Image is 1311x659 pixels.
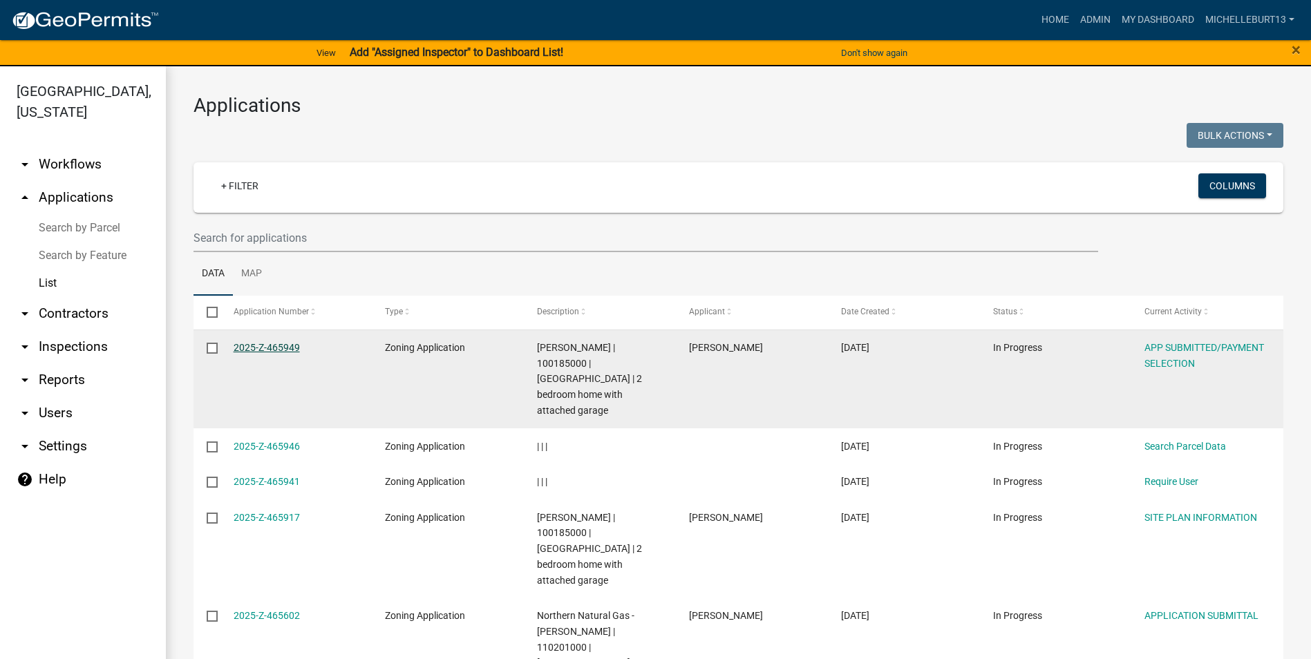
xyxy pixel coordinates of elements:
[841,476,869,487] span: 08/19/2025
[385,610,465,621] span: Zoning Application
[689,307,725,316] span: Applicant
[841,342,869,353] span: 08/19/2025
[17,338,33,355] i: arrow_drop_down
[1292,40,1301,59] span: ×
[689,342,763,353] span: mark davidson
[836,41,913,64] button: Don't show again
[385,512,465,523] span: Zoning Application
[1144,441,1226,452] a: Search Parcel Data
[17,372,33,388] i: arrow_drop_down
[524,296,676,329] datatable-header-cell: Description
[993,307,1017,316] span: Status
[210,173,270,198] a: + Filter
[676,296,828,329] datatable-header-cell: Applicant
[385,476,465,487] span: Zoning Application
[1116,7,1200,33] a: My Dashboard
[1144,307,1202,316] span: Current Activity
[385,307,403,316] span: Type
[689,512,763,523] span: mark davidson
[17,156,33,173] i: arrow_drop_down
[1075,7,1116,33] a: Admin
[1187,123,1283,148] button: Bulk Actions
[993,512,1042,523] span: In Progress
[828,296,980,329] datatable-header-cell: Date Created
[194,296,220,329] datatable-header-cell: Select
[979,296,1131,329] datatable-header-cell: Status
[993,476,1042,487] span: In Progress
[233,252,270,296] a: Map
[220,296,372,329] datatable-header-cell: Application Number
[372,296,524,329] datatable-header-cell: Type
[537,476,547,487] span: | | |
[1200,7,1300,33] a: michelleburt13
[1036,7,1075,33] a: Home
[689,610,763,621] span: Monica Entinger
[17,471,33,488] i: help
[234,307,309,316] span: Application Number
[17,438,33,455] i: arrow_drop_down
[993,441,1042,452] span: In Progress
[537,307,579,316] span: Description
[350,46,563,59] strong: Add "Assigned Inspector" to Dashboard List!
[537,512,642,586] span: DAVIDSON,MARK | 100185000 | Houston | 2 bedroom home with attached garage
[537,441,547,452] span: | | |
[841,610,869,621] span: 08/18/2025
[841,441,869,452] span: 08/19/2025
[1292,41,1301,58] button: Close
[234,512,300,523] a: 2025-Z-465917
[1144,476,1198,487] a: Require User
[194,224,1098,252] input: Search for applications
[17,189,33,206] i: arrow_drop_up
[311,41,341,64] a: View
[841,307,889,316] span: Date Created
[234,610,300,621] a: 2025-Z-465602
[385,441,465,452] span: Zoning Application
[1144,610,1258,621] a: APPLICATION SUBMITTAL
[841,512,869,523] span: 08/19/2025
[1198,173,1266,198] button: Columns
[993,610,1042,621] span: In Progress
[17,305,33,322] i: arrow_drop_down
[194,94,1283,117] h3: Applications
[17,405,33,421] i: arrow_drop_down
[1144,342,1264,369] a: APP SUBMITTED/PAYMENT SELECTION
[234,441,300,452] a: 2025-Z-465946
[537,342,642,416] span: DAVIDSON,MARK | 100185000 | Houston | 2 bedroom home with attached garage
[1131,296,1283,329] datatable-header-cell: Current Activity
[993,342,1042,353] span: In Progress
[385,342,465,353] span: Zoning Application
[234,342,300,353] a: 2025-Z-465949
[234,476,300,487] a: 2025-Z-465941
[194,252,233,296] a: Data
[1144,512,1257,523] a: SITE PLAN INFORMATION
